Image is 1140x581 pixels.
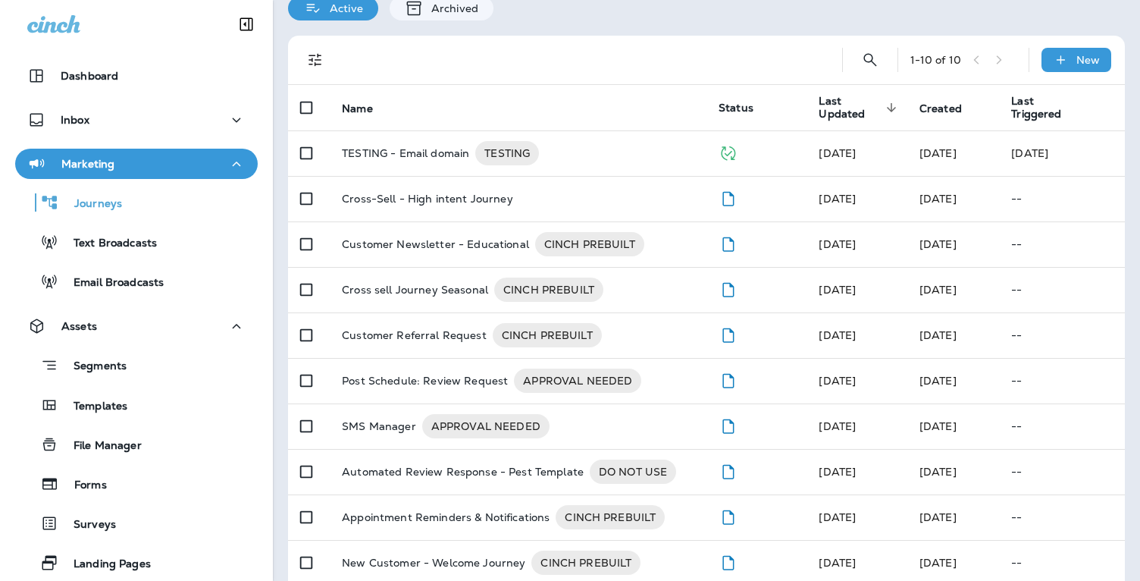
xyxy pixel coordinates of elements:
[719,101,753,115] span: Status
[819,283,856,297] span: Frank Carreno
[58,237,157,251] p: Text Broadcasts
[61,158,114,170] p: Marketing
[342,193,512,205] p: Cross-Sell - High intent Journey
[919,237,957,251] span: Frank Carreno
[475,146,539,161] span: TESTING
[1011,375,1113,387] p: --
[719,327,738,341] span: Draft
[342,102,373,115] span: Name
[1011,329,1113,341] p: --
[719,372,738,386] span: Draft
[719,463,738,477] span: Draft
[919,102,962,115] span: Created
[556,505,665,529] div: CINCH PREBUILT
[819,510,856,524] span: Frank Carreno
[719,418,738,432] span: Draft
[424,2,478,14] p: Archived
[819,95,881,121] span: Last Updated
[855,45,885,75] button: Search Journeys
[919,465,957,479] span: Frank Carreno
[819,146,856,160] span: Frank Carreno
[493,323,602,347] div: CINCH PREBUILT
[819,192,856,206] span: Frank Carreno
[15,61,258,91] button: Dashboard
[919,510,957,524] span: Frank Carreno
[15,311,258,341] button: Assets
[531,555,640,570] span: CINCH PREBUILT
[342,369,508,393] p: Post Schedule: Review Request
[819,328,856,342] span: Frank Carreno
[819,374,856,388] span: Frank Carreno
[919,556,957,570] span: Frank Carreno
[342,505,550,529] p: Appointment Reminders & Notifications
[1011,284,1113,296] p: --
[719,281,738,295] span: Draft
[422,419,550,434] span: APPROVAL NEEDED
[493,328,602,343] span: CINCH PREBUILT
[15,105,258,135] button: Inbox
[61,70,118,82] p: Dashboard
[919,374,957,388] span: Frank Carreno
[919,283,957,297] span: Frank Carreno
[342,278,488,302] p: Cross sell Journey Seasonal
[475,141,539,165] div: TESTING
[225,9,268,39] button: Collapse Sidebar
[342,102,393,115] span: Name
[15,507,258,539] button: Surveys
[719,509,738,523] span: Draft
[590,460,676,484] div: DO NOT USE
[15,187,258,218] button: Journeys
[719,190,738,204] span: Draft
[1011,238,1113,250] p: --
[322,2,363,14] p: Active
[342,551,525,575] p: New Customer - Welcome Journey
[1011,466,1113,478] p: --
[58,439,142,454] p: File Manager
[61,320,97,332] p: Assets
[342,141,469,165] p: TESTING - Email domain
[15,226,258,258] button: Text Broadcasts
[919,419,957,433] span: Frank Carreno
[59,479,107,493] p: Forms
[58,518,116,532] p: Surveys
[819,556,856,570] span: Frank Carreno
[1011,420,1113,432] p: --
[535,232,644,256] div: CINCH PREBUILT
[514,373,641,388] span: APPROVAL NEEDED
[1076,54,1100,66] p: New
[819,419,856,433] span: Frank Carreno
[1011,193,1113,205] p: --
[59,197,122,212] p: Journeys
[531,551,640,575] div: CINCH PREBUILT
[556,510,665,525] span: CINCH PREBUILT
[494,282,603,297] span: CINCH PREBUILT
[342,414,416,438] p: SMS Manager
[15,149,258,179] button: Marketing
[719,145,738,159] span: Published
[15,265,258,297] button: Email Broadcasts
[15,429,258,460] button: File Manager
[819,237,856,251] span: Frank Carreno
[919,328,957,342] span: Frank Carreno
[342,232,529,256] p: Customer Newsletter - Educational
[15,547,258,579] button: Landing Pages
[422,414,550,438] div: APPROVAL NEEDED
[1011,511,1113,523] p: --
[300,45,330,75] button: Filters
[58,360,127,375] p: Segments
[910,54,961,66] div: 1 - 10 of 10
[590,464,676,479] span: DO NOT USE
[819,465,856,479] span: Frank Carreno
[719,554,738,568] span: Draft
[58,400,127,414] p: Templates
[58,276,164,290] p: Email Broadcasts
[58,557,151,572] p: Landing Pages
[919,192,957,206] span: Frank Carreno
[535,237,644,252] span: CINCH PREBUILT
[919,146,957,160] span: Frank Carreno
[342,460,584,484] p: Automated Review Response - Pest Template
[1011,95,1081,121] span: Last Triggered
[15,389,258,421] button: Templates
[819,95,900,121] span: Last Updated
[719,236,738,250] span: Draft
